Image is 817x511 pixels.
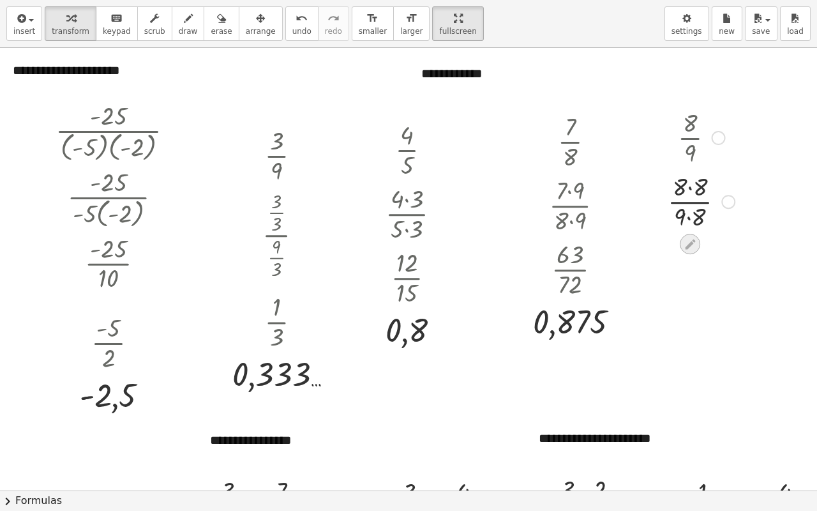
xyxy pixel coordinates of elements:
span: erase [211,27,232,36]
button: save [745,6,777,41]
button: new [712,6,742,41]
span: redo [325,27,342,36]
button: keyboardkeypad [96,6,138,41]
button: settings [664,6,709,41]
span: insert [13,27,35,36]
span: load [787,27,804,36]
button: arrange [239,6,283,41]
button: format_sizesmaller [352,6,394,41]
button: insert [6,6,42,41]
span: smaller [359,27,387,36]
button: transform [45,6,96,41]
i: format_size [405,11,417,26]
button: scrub [137,6,172,41]
i: undo [296,11,308,26]
button: redoredo [318,6,349,41]
button: erase [204,6,239,41]
i: redo [327,11,340,26]
i: format_size [366,11,379,26]
span: settings [671,27,702,36]
span: scrub [144,27,165,36]
span: larger [400,27,423,36]
button: fullscreen [432,6,483,41]
span: fullscreen [439,27,476,36]
span: new [719,27,735,36]
button: draw [172,6,205,41]
span: transform [52,27,89,36]
span: keypad [103,27,131,36]
span: undo [292,27,311,36]
span: draw [179,27,198,36]
button: load [780,6,811,41]
button: format_sizelarger [393,6,430,41]
span: arrange [246,27,276,36]
span: save [752,27,770,36]
i: keyboard [110,11,123,26]
button: undoundo [285,6,319,41]
div: Edit math [680,234,700,254]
